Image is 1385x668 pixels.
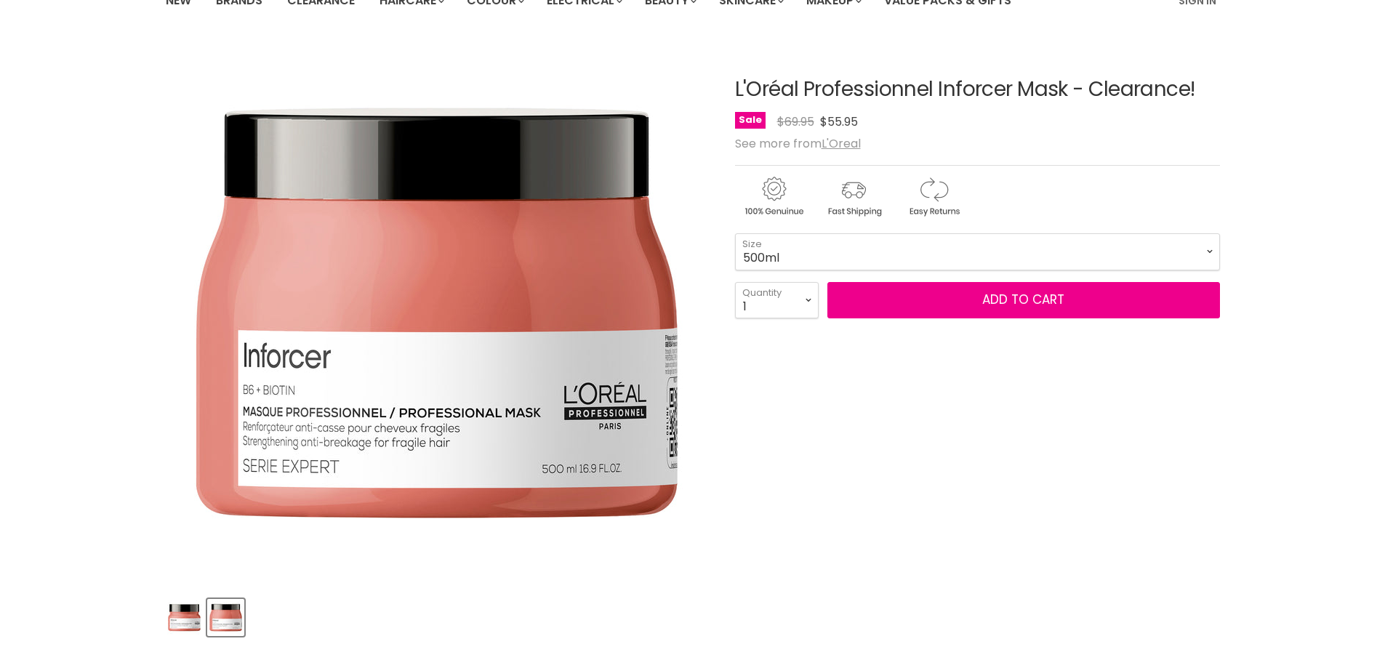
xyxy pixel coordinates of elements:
[827,282,1220,318] button: Add to cart
[209,600,243,635] img: L'Oréal Professionnel Inforcer Mask - Clearance!
[207,599,244,636] button: L'Oréal Professionnel Inforcer Mask - Clearance!
[735,282,819,318] select: Quantity
[166,599,203,636] button: L'Oréal Professionnel Inforcer Mask - Clearance!
[815,174,892,219] img: shipping.gif
[735,135,861,152] span: See more from
[982,291,1064,308] span: Add to cart
[164,595,711,636] div: Product thumbnails
[735,174,812,219] img: genuine.gif
[777,113,814,130] span: $69.95
[167,600,201,635] img: L'Oréal Professionnel Inforcer Mask - Clearance!
[822,135,861,152] a: L'Oreal
[895,174,972,219] img: returns.gif
[735,79,1220,101] h1: L'Oréal Professionnel Inforcer Mask - Clearance!
[182,59,691,568] img: L'Oréal Professionnel Inforcer Mask - Clearance!
[166,42,709,585] div: L'Oréal Professionnel Inforcer Mask - Clearance! image. Click or Scroll to Zoom.
[735,112,766,129] span: Sale
[820,113,858,130] span: $55.95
